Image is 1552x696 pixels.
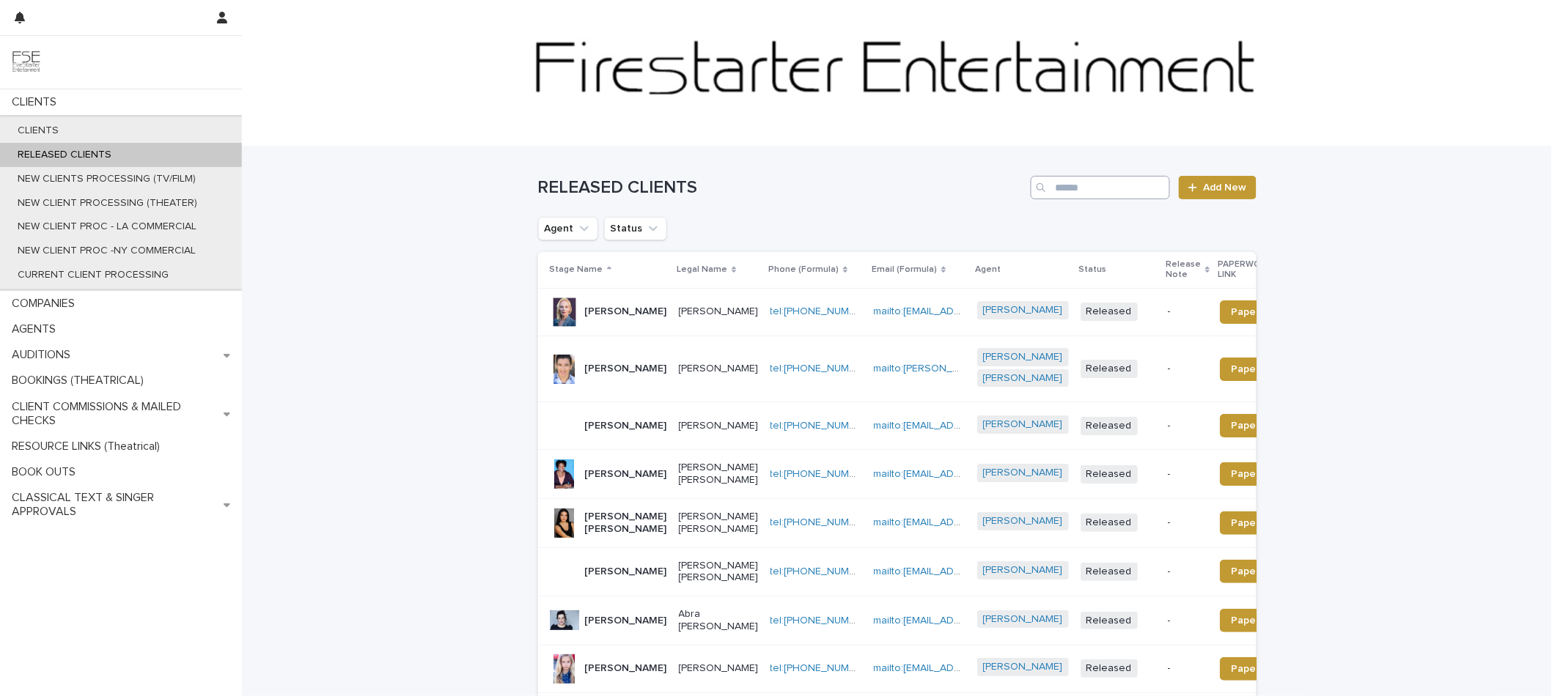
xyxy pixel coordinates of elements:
[771,421,872,431] a: tel:[PHONE_NUMBER]
[769,262,839,278] p: Phone (Formula)
[771,469,872,479] a: tel:[PHONE_NUMBER]
[874,363,1229,374] a: mailto:[PERSON_NAME][EMAIL_ADDRESS][PERSON_NAME][DOMAIN_NAME]
[585,420,667,432] p: [PERSON_NAME]
[6,465,87,479] p: BOOK OUTS
[679,662,759,675] p: [PERSON_NAME]
[538,547,1319,596] tr: [PERSON_NAME][PERSON_NAME] [PERSON_NAME]tel:[PHONE_NUMBER]mailto:[EMAIL_ADDRESS][DOMAIN_NAME][PER...
[1220,414,1295,437] a: Paperwork
[1081,612,1138,630] span: Released
[679,363,759,375] p: [PERSON_NAME]
[679,306,759,318] p: [PERSON_NAME]
[6,348,82,362] p: AUDITIONS
[6,95,68,109] p: CLIENTS
[6,491,224,519] p: CLASSICAL TEXT & SINGER APPROVALS
[874,566,1070,577] a: mailto:[EMAIL_ADDRESS][DOMAIN_NAME]
[585,468,667,481] p: [PERSON_NAME]
[1168,420,1208,432] p: -
[1218,256,1287,284] p: PAPERWORK LINK
[771,615,872,626] a: tel:[PHONE_NUMBER]
[771,517,872,527] a: tel:[PHONE_NUMBER]
[1204,182,1247,193] span: Add New
[1232,421,1284,431] span: Paperwork
[6,297,87,311] p: COMPANIES
[874,421,1070,431] a: mailto:[EMAIL_ADDRESS][DOMAIN_NAME]
[1232,566,1284,577] span: Paperwork
[1081,465,1138,484] span: Released
[6,374,155,388] p: BOOKINGS (THEATRICAL)
[1081,360,1138,378] span: Released
[1079,262,1107,278] p: Status
[1168,468,1208,481] p: -
[585,511,667,536] p: [PERSON_NAME] [PERSON_NAME]
[874,469,1070,479] a: mailto:[EMAIL_ADDRESS][DOMAIN_NAME]
[983,467,1063,479] a: [PERSON_NAME]
[538,217,598,240] button: Agent
[538,645,1319,692] tr: [PERSON_NAME][PERSON_NAME]tel:[PHONE_NUMBER]mailto:[EMAIL_ADDRESS][DOMAIN_NAME][PERSON_NAME] Rele...
[771,566,872,577] a: tel:[PHONE_NUMBER]
[585,306,667,318] p: [PERSON_NAME]
[550,262,603,278] p: Stage Name
[538,498,1319,547] tr: [PERSON_NAME] [PERSON_NAME][PERSON_NAME] [PERSON_NAME]tel:[PHONE_NUMBER]mailto:[EMAIL_ADDRESS][DO...
[1220,462,1295,486] a: Paperwork
[1166,256,1202,284] p: Release Note
[6,149,123,161] p: RELEASED CLIENTS
[983,304,1063,316] a: [PERSON_NAME]
[12,48,41,77] img: 9JgRvJ3ETPGCJDhvPVA5
[1168,517,1208,529] p: -
[771,306,872,316] a: tel:[PHONE_NUMBER]
[1179,176,1256,199] a: Add New
[538,288,1319,336] tr: [PERSON_NAME][PERSON_NAME]tel:[PHONE_NUMBER]mailto:[EMAIL_ADDRESS][DOMAIN_NAME][PERSON_NAME] Rele...
[1220,560,1295,583] a: Paperwork
[538,177,1026,199] h1: RELEASED CLIENTS
[679,560,759,585] p: [PERSON_NAME] [PERSON_NAME]
[983,564,1063,577] a: [PERSON_NAME]
[679,420,759,432] p: [PERSON_NAME]
[983,515,1063,527] a: [PERSON_NAME]
[771,363,872,374] a: tel:[PHONE_NUMBER]
[679,511,759,536] p: [PERSON_NAME] [PERSON_NAME]
[679,462,759,486] p: [PERSON_NAME] [PERSON_NAME]
[1081,417,1138,435] span: Released
[6,125,70,137] p: CLIENTS
[6,245,207,257] p: NEW CLIENT PROC -NY COMMERCIAL
[1220,300,1295,324] a: Paperwork
[1168,306,1208,318] p: -
[585,615,667,627] p: [PERSON_NAME]
[1232,307,1284,317] span: Paperwork
[1081,659,1138,678] span: Released
[679,608,759,633] p: Abra [PERSON_NAME]
[874,517,1070,527] a: mailto:[EMAIL_ADDRESS][DOMAIN_NAME]
[6,173,207,185] p: NEW CLIENTS PROCESSING (TV/FILM)
[1220,358,1295,381] a: Paperwork
[6,440,172,453] p: RESOURCE LINKS (Theatrical)
[585,363,667,375] p: [PERSON_NAME]
[983,613,1063,626] a: [PERSON_NAME]
[585,566,667,578] p: [PERSON_NAME]
[604,217,667,240] button: Status
[6,322,67,336] p: AGENTS
[1168,566,1208,578] p: -
[1232,664,1284,674] span: Paperwork
[538,596,1319,645] tr: [PERSON_NAME]Abra [PERSON_NAME]tel:[PHONE_NUMBER]mailto:[EMAIL_ADDRESS][PERSON_NAME][DOMAIN_NAME]...
[677,262,728,278] p: Legal Name
[1031,176,1170,199] input: Search
[1168,363,1208,375] p: -
[874,615,1150,626] a: mailto:[EMAIL_ADDRESS][PERSON_NAME][DOMAIN_NAME]
[976,262,1001,278] p: Agent
[874,306,1070,316] a: mailto:[EMAIL_ADDRESS][DOMAIN_NAME]
[1081,303,1138,321] span: Released
[1232,518,1284,528] span: Paperwork
[1232,469,1284,479] span: Paperwork
[6,400,224,428] p: CLIENT COMMISSIONS & MAILED CHECKS
[1081,563,1138,581] span: Released
[983,372,1063,385] a: [PERSON_NAME]
[585,662,667,675] p: [PERSON_NAME]
[1232,615,1284,626] span: Paperwork
[1081,514,1138,532] span: Released
[538,336,1319,402] tr: [PERSON_NAME][PERSON_NAME]tel:[PHONE_NUMBER]mailto:[PERSON_NAME][EMAIL_ADDRESS][PERSON_NAME][DOMA...
[771,663,872,673] a: tel:[PHONE_NUMBER]
[1168,662,1208,675] p: -
[538,402,1319,450] tr: [PERSON_NAME][PERSON_NAME]tel:[PHONE_NUMBER]mailto:[EMAIL_ADDRESS][DOMAIN_NAME][PERSON_NAME] Rele...
[1220,609,1295,632] a: Paperwork
[6,197,209,210] p: NEW CLIENT PROCESSING (THEATER)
